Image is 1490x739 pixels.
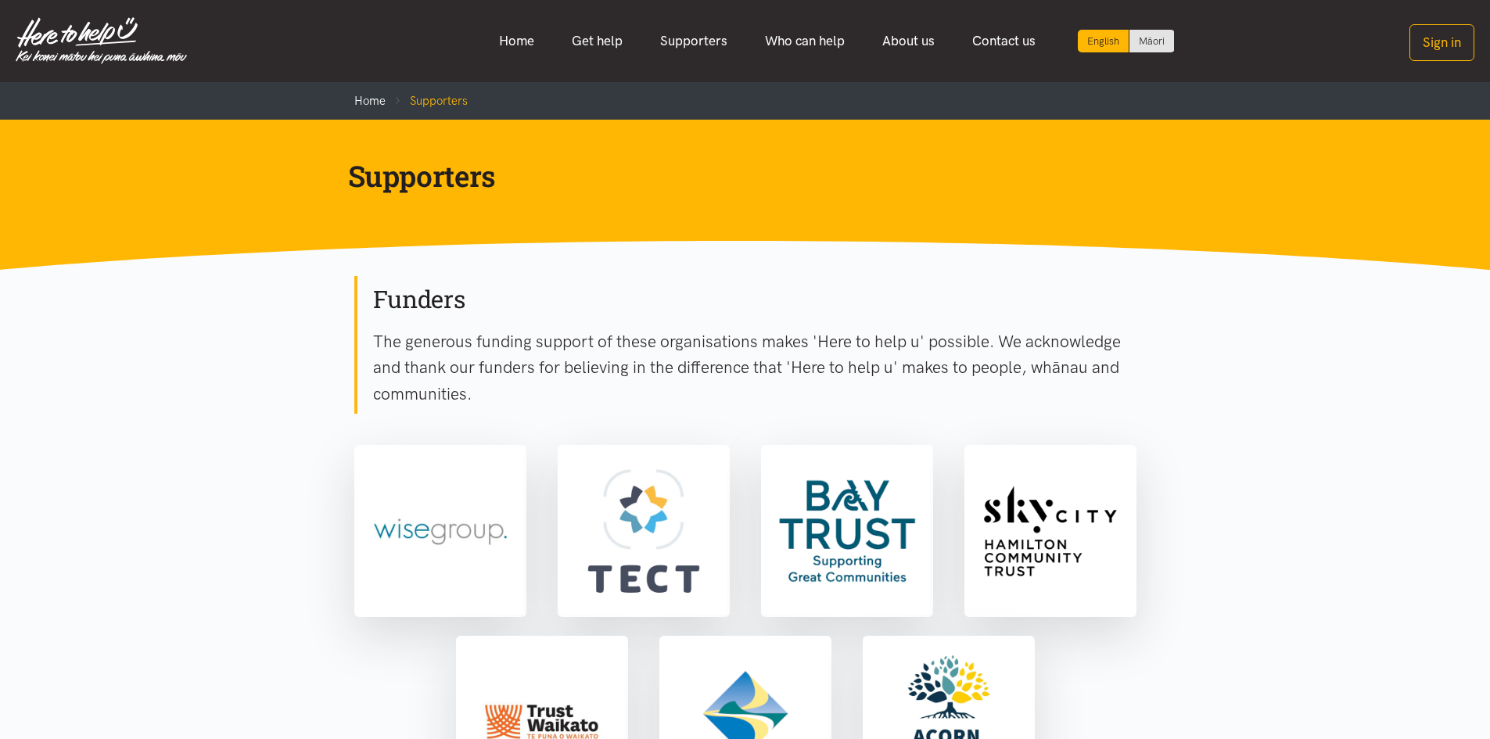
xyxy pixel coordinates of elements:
img: Wise Group [357,448,523,614]
a: Home [480,24,553,58]
div: Current language [1078,30,1129,52]
a: Supporters [641,24,746,58]
a: Sky City Community Trust [964,445,1136,617]
li: Supporters [386,91,468,110]
img: Home [16,17,187,64]
a: About us [863,24,953,58]
a: Wise Group [354,445,526,617]
a: Contact us [953,24,1054,58]
a: Who can help [746,24,863,58]
img: Bay Trust [764,448,930,614]
img: Sky City Community Trust [968,448,1133,614]
a: Switch to Te Reo Māori [1129,30,1174,52]
div: Language toggle [1078,30,1175,52]
a: Home [354,94,386,108]
h1: Supporters [348,157,1118,195]
a: Get help [553,24,641,58]
a: TECT [558,445,730,617]
img: TECT [561,448,727,614]
h2: Funders [373,283,1136,316]
button: Sign in [1409,24,1474,61]
p: The generous funding support of these organisations makes 'Here to help u' possible. We acknowled... [373,328,1136,407]
a: Bay Trust [761,445,933,617]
